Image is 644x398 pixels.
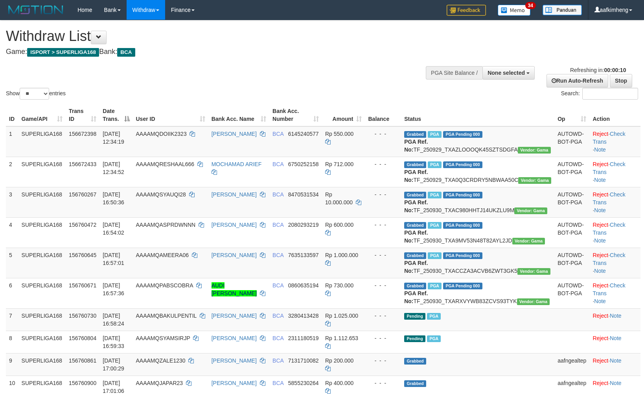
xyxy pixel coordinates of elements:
span: Marked by aafsoycanthlai [428,252,442,259]
span: Copy 6145240577 to clipboard [288,131,319,137]
div: - - - [368,334,398,342]
span: Vendor URL: https://trx31.1velocity.biz [512,238,545,244]
select: Showentries [20,88,49,100]
span: 156760730 [69,313,96,319]
a: Check Trans [592,161,625,175]
img: Feedback.jpg [447,5,486,16]
a: Note [610,380,622,386]
span: Marked by aafsoycanthlai [428,283,442,289]
td: AUTOWD-BOT-PGA [554,157,589,187]
th: User ID: activate to sort column ascending [133,104,208,126]
td: SUPERLIGA168 [18,353,66,376]
a: MOCHAMAD ARIEF [212,161,262,167]
div: - - - [368,160,398,168]
span: [DATE] 17:00:29 [103,357,124,372]
span: Pending [404,313,425,320]
span: Rp 1.112.653 [325,335,358,341]
div: - - - [368,379,398,387]
span: Copy 6750252158 to clipboard [288,161,319,167]
td: TF_250930_TXA9MV53N48T82AYL2JD [401,217,554,248]
span: 156672433 [69,161,96,167]
th: Date Trans.: activate to sort column descending [99,104,132,126]
b: PGA Ref. No: [404,199,428,213]
div: - - - [368,191,398,198]
td: TF_250930_TXAC980HHTJ14UKZLU9M [401,187,554,217]
td: · [589,331,640,353]
span: Copy 3280413428 to clipboard [288,313,319,319]
span: PGA Pending [443,222,482,229]
div: - - - [368,357,398,365]
a: [PERSON_NAME] [212,191,257,198]
b: PGA Ref. No: [404,230,428,244]
span: 156760472 [69,222,96,228]
a: Note [610,313,622,319]
span: Copy 7635133597 to clipboard [288,252,319,258]
span: [DATE] 17:01:06 [103,380,124,394]
a: Note [594,237,606,244]
a: Stop [610,74,632,87]
span: Marked by aafsoycanthlai [428,131,442,138]
span: [DATE] 16:54:02 [103,222,124,236]
label: Search: [561,88,638,100]
h1: Withdraw List [6,28,421,44]
span: Rp 712.000 [325,161,353,167]
span: Vendor URL: https://trx31.1velocity.biz [518,147,551,154]
div: PGA Site Balance / [426,66,482,80]
td: SUPERLIGA168 [18,187,66,217]
span: BCA [117,48,135,57]
span: Marked by aafsoycanthlai [427,313,441,320]
td: AUTOWD-BOT-PGA [554,278,589,308]
a: Note [594,177,606,183]
span: Rp 10.000.000 [325,191,353,205]
span: AAAAMQASPRDWNNN [136,222,196,228]
td: · · [589,187,640,217]
span: Grabbed [404,283,426,289]
img: panduan.png [543,5,582,15]
span: BCA [272,191,283,198]
th: Action [589,104,640,126]
a: Check Trans [592,282,625,296]
td: SUPERLIGA168 [18,308,66,331]
span: Marked by aafsoycanthlai [428,161,442,168]
th: Op: activate to sort column ascending [554,104,589,126]
a: Reject [592,252,608,258]
span: 156760671 [69,282,96,289]
td: SUPERLIGA168 [18,248,66,278]
th: Status [401,104,554,126]
a: Check Trans [592,131,625,145]
td: 4 [6,217,18,248]
td: SUPERLIGA168 [18,217,66,248]
strong: 00:00:10 [604,67,626,73]
a: Reject [592,380,608,386]
a: Reject [592,357,608,364]
span: Copy 2080293219 to clipboard [288,222,319,228]
a: Note [594,268,606,274]
a: Note [594,207,606,213]
span: Copy 7131710082 to clipboard [288,357,319,364]
span: Vendor URL: https://trx31.1velocity.biz [518,177,551,184]
span: Grabbed [404,131,426,138]
a: [PERSON_NAME] [212,252,257,258]
td: AUTOWD-BOT-PGA [554,126,589,157]
td: TF_250929_TXAZLOOOQK45SZTSDGFA [401,126,554,157]
span: PGA Pending [443,192,482,198]
button: None selected [482,66,535,80]
td: 9 [6,353,18,376]
td: 3 [6,187,18,217]
span: ISPORT > SUPERLIGA168 [27,48,99,57]
a: Reject [592,222,608,228]
a: [PERSON_NAME] [212,335,257,341]
span: Grabbed [404,161,426,168]
td: · · [589,157,640,187]
span: Marked by aafsoycanthlai [427,335,441,342]
div: - - - [368,251,398,259]
div: - - - [368,281,398,289]
a: Note [610,335,622,341]
span: AAAAMQBAKULPENTIL [136,313,197,319]
span: Grabbed [404,222,426,229]
a: Reject [592,282,608,289]
span: 156760645 [69,252,96,258]
td: 8 [6,331,18,353]
span: [DATE] 12:34:52 [103,161,124,175]
span: Rp 200.000 [325,357,353,364]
